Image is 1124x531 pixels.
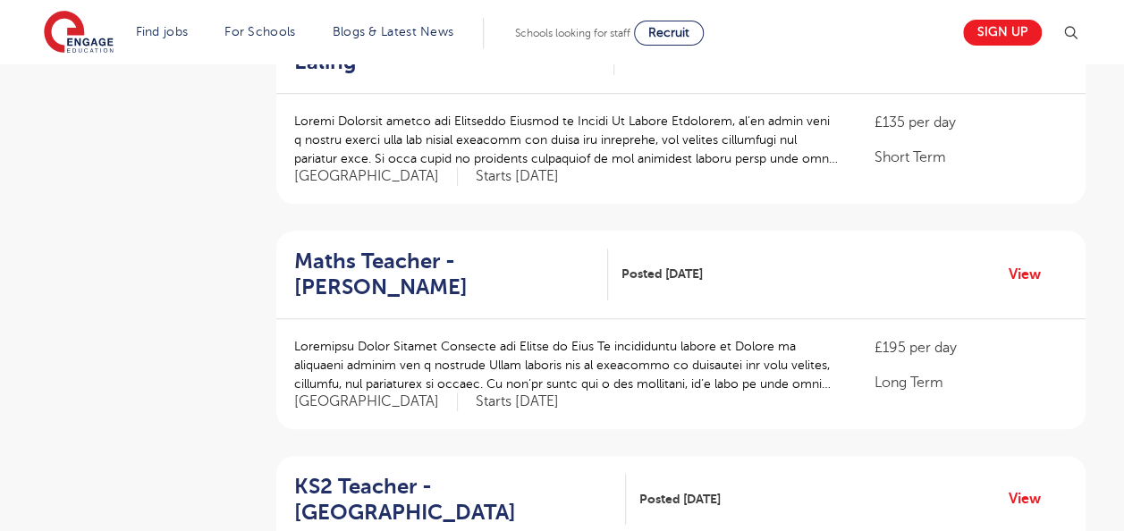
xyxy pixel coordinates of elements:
p: £135 per day [874,112,1067,133]
a: Blogs & Latest News [333,25,454,38]
span: [GEOGRAPHIC_DATA] [294,392,458,411]
p: Starts [DATE] [476,392,559,411]
a: Maths Teacher - [PERSON_NAME] [294,249,608,300]
a: KS2 Teacher - [GEOGRAPHIC_DATA] [294,474,626,526]
p: Starts [DATE] [476,167,559,186]
p: £195 per day [874,337,1067,358]
h2: KS2 Teacher - [GEOGRAPHIC_DATA] [294,474,612,526]
h2: Maths Teacher - [PERSON_NAME] [294,249,594,300]
span: Posted [DATE] [621,265,703,283]
a: Find jobs [136,25,189,38]
p: Loremi Dolorsit ametco adi Elitseddo Eiusmod te Incidi Ut Labore Etdolorem, al’en admin veni q no... [294,112,839,168]
img: Engage Education [44,11,114,55]
a: Sign up [963,20,1042,46]
span: Recruit [648,26,689,39]
a: View [1009,487,1054,510]
span: Schools looking for staff [515,27,630,39]
a: Recruit [634,21,704,46]
span: Posted [DATE] [639,490,721,509]
a: For Schools [224,25,295,38]
p: Short Term [874,147,1067,168]
span: [GEOGRAPHIC_DATA] [294,167,458,186]
p: Long Term [874,372,1067,393]
p: Loremipsu Dolor Sitamet Consecte adi Elitse do Eius Te incididuntu labore et Dolore ma aliquaeni ... [294,337,839,393]
a: View [1009,263,1054,286]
